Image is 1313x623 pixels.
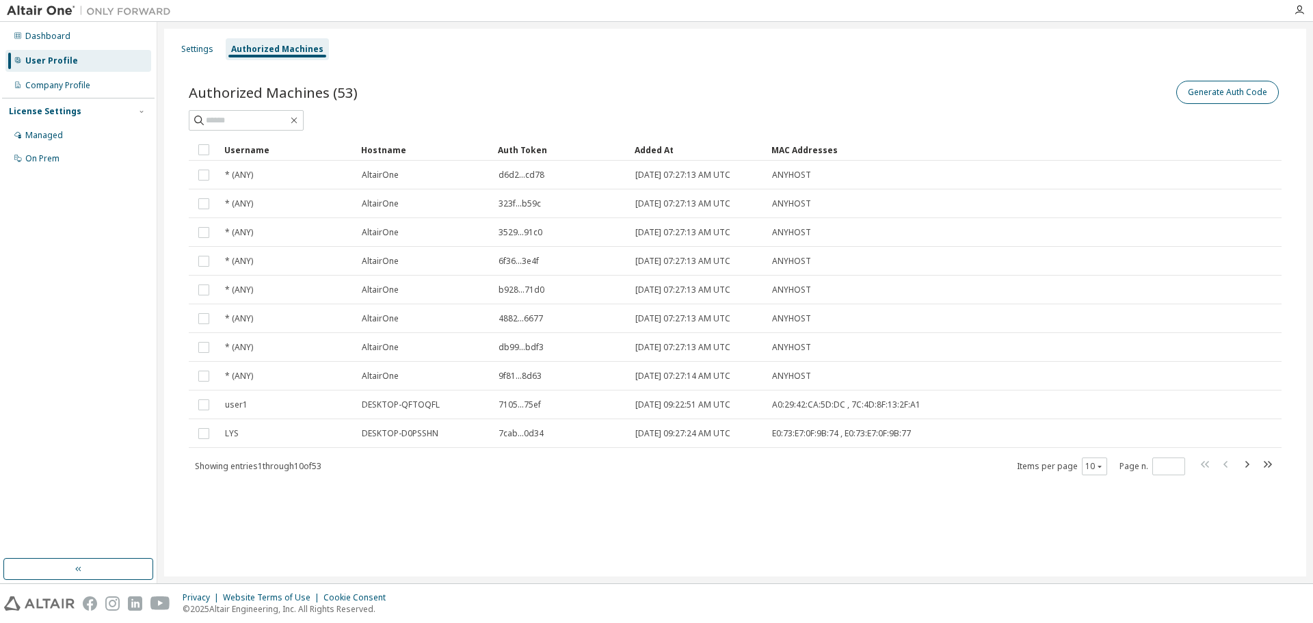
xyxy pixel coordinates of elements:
[231,44,323,55] div: Authorized Machines
[362,371,399,382] span: AltairOne
[25,130,63,141] div: Managed
[25,80,90,91] div: Company Profile
[225,428,239,439] span: LYS
[225,342,253,353] span: * (ANY)
[225,227,253,238] span: * (ANY)
[25,31,70,42] div: Dashboard
[499,256,539,267] span: 6f36...3e4f
[499,313,543,324] span: 4882...6677
[499,399,541,410] span: 7105...75ef
[772,198,811,209] span: ANYHOST
[1176,81,1279,104] button: Generate Auth Code
[7,4,178,18] img: Altair One
[225,198,253,209] span: * (ANY)
[9,106,81,117] div: License Settings
[635,399,730,410] span: [DATE] 09:22:51 AM UTC
[225,313,253,324] span: * (ANY)
[772,313,811,324] span: ANYHOST
[635,371,730,382] span: [DATE] 07:27:14 AM UTC
[362,399,440,410] span: DESKTOP-QFTOQFL
[362,170,399,181] span: AltairOne
[635,428,730,439] span: [DATE] 09:27:24 AM UTC
[498,139,624,161] div: Auth Token
[772,227,811,238] span: ANYHOST
[635,198,730,209] span: [DATE] 07:27:13 AM UTC
[362,256,399,267] span: AltairOne
[772,284,811,295] span: ANYHOST
[1017,458,1107,475] span: Items per page
[499,227,542,238] span: 3529...91c0
[635,342,730,353] span: [DATE] 07:27:13 AM UTC
[499,342,544,353] span: db99...bdf3
[771,139,1138,161] div: MAC Addresses
[223,592,323,603] div: Website Terms of Use
[635,256,730,267] span: [DATE] 07:27:13 AM UTC
[183,592,223,603] div: Privacy
[181,44,213,55] div: Settings
[772,428,911,439] span: E0:73:E7:0F:9B:74 , E0:73:E7:0F:9B:77
[224,139,350,161] div: Username
[499,428,544,439] span: 7cab...0d34
[362,342,399,353] span: AltairOne
[323,592,394,603] div: Cookie Consent
[635,313,730,324] span: [DATE] 07:27:13 AM UTC
[772,170,811,181] span: ANYHOST
[25,153,59,164] div: On Prem
[128,596,142,611] img: linkedin.svg
[1085,461,1104,472] button: 10
[225,371,253,382] span: * (ANY)
[225,399,248,410] span: user1
[499,170,544,181] span: d6d2...cd78
[362,313,399,324] span: AltairOne
[183,603,394,615] p: © 2025 Altair Engineering, Inc. All Rights Reserved.
[195,460,321,472] span: Showing entries 1 through 10 of 53
[772,256,811,267] span: ANYHOST
[150,596,170,611] img: youtube.svg
[362,284,399,295] span: AltairOne
[635,227,730,238] span: [DATE] 07:27:13 AM UTC
[499,284,544,295] span: b928...71d0
[635,284,730,295] span: [DATE] 07:27:13 AM UTC
[362,198,399,209] span: AltairOne
[189,83,358,102] span: Authorized Machines (53)
[772,371,811,382] span: ANYHOST
[499,371,542,382] span: 9f81...8d63
[1119,458,1185,475] span: Page n.
[361,139,487,161] div: Hostname
[4,596,75,611] img: altair_logo.svg
[635,139,760,161] div: Added At
[225,256,253,267] span: * (ANY)
[772,399,920,410] span: A0:29:42:CA:5D:DC , 7C:4D:8F:13:2F:A1
[362,227,399,238] span: AltairOne
[225,284,253,295] span: * (ANY)
[772,342,811,353] span: ANYHOST
[362,428,438,439] span: DESKTOP-D0PSSHN
[105,596,120,611] img: instagram.svg
[25,55,78,66] div: User Profile
[499,198,541,209] span: 323f...b59c
[635,170,730,181] span: [DATE] 07:27:13 AM UTC
[83,596,97,611] img: facebook.svg
[225,170,253,181] span: * (ANY)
